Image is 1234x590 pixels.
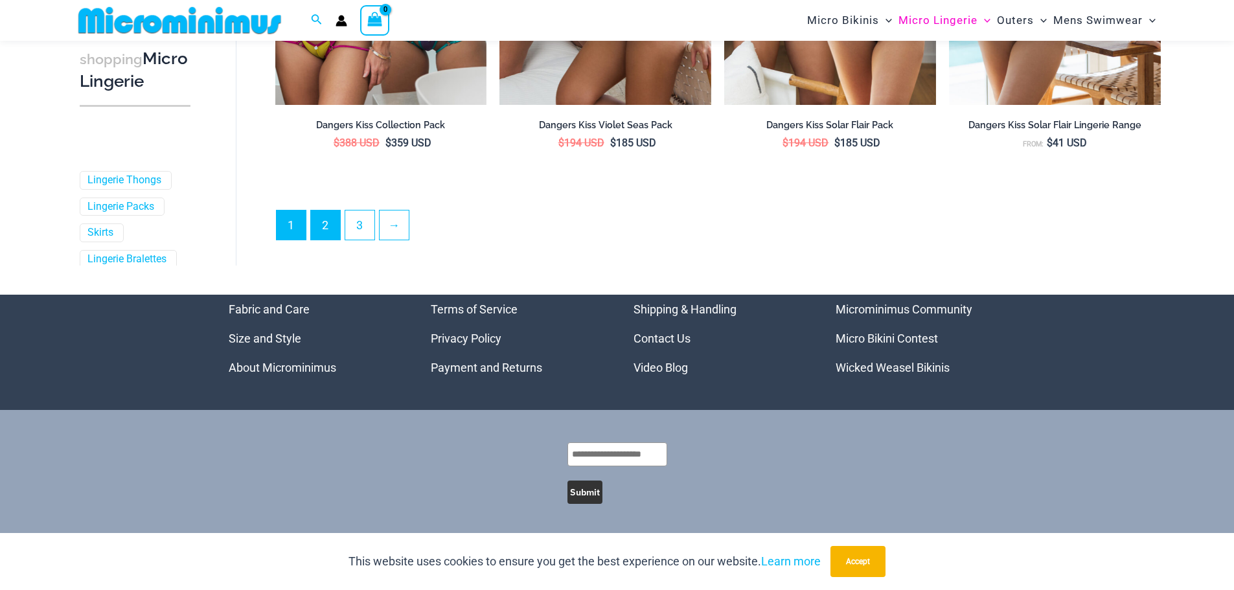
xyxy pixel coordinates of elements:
[431,302,518,316] a: Terms of Service
[499,119,711,136] a: Dangers Kiss Violet Seas Pack
[73,6,286,35] img: MM SHOP LOGO FLAT
[997,4,1034,37] span: Outers
[802,2,1161,39] nav: Site Navigation
[1143,4,1156,37] span: Menu Toggle
[836,332,938,345] a: Micro Bikini Contest
[80,48,190,93] h3: Micro Lingerie
[634,295,804,382] aside: Footer Widget 3
[834,137,840,149] span: $
[275,119,487,131] h2: Dangers Kiss Collection Pack
[87,253,166,266] a: Lingerie Bralettes
[277,210,306,240] span: Page 1
[761,554,821,568] a: Learn more
[1047,137,1087,149] bdi: 41 USD
[634,361,688,374] a: Video Blog
[1050,4,1159,37] a: Mens SwimwearMenu ToggleMenu Toggle
[1047,137,1053,149] span: $
[949,119,1161,131] h2: Dangers Kiss Solar Flair Lingerie Range
[229,295,399,382] nav: Menu
[724,119,936,131] h2: Dangers Kiss Solar Flair Pack
[275,119,487,136] a: Dangers Kiss Collection Pack
[783,137,788,149] span: $
[229,295,399,382] aside: Footer Widget 1
[431,332,501,345] a: Privacy Policy
[348,552,821,571] p: This website uses cookies to ensure you get the best experience on our website.
[804,4,895,37] a: Micro BikinisMenu ToggleMenu Toggle
[558,137,564,149] span: $
[895,4,994,37] a: Micro LingerieMenu ToggleMenu Toggle
[229,302,310,316] a: Fabric and Care
[994,4,1050,37] a: OutersMenu ToggleMenu Toggle
[879,4,892,37] span: Menu Toggle
[558,137,604,149] bdi: 194 USD
[80,51,143,67] span: shopping
[1023,140,1044,148] span: From:
[834,137,880,149] bdi: 185 USD
[334,137,380,149] bdi: 388 USD
[836,295,1006,382] nav: Menu
[610,137,656,149] bdi: 185 USD
[783,137,828,149] bdi: 194 USD
[949,119,1161,136] a: Dangers Kiss Solar Flair Lingerie Range
[610,137,616,149] span: $
[311,210,340,240] a: Page 2
[87,226,113,240] a: Skirts
[724,119,936,136] a: Dangers Kiss Solar Flair Pack
[385,137,391,149] span: $
[385,137,431,149] bdi: 359 USD
[836,361,950,374] a: Wicked Weasel Bikinis
[567,481,602,504] button: Submit
[499,119,711,131] h2: Dangers Kiss Violet Seas Pack
[334,137,339,149] span: $
[634,295,804,382] nav: Menu
[836,295,1006,382] aside: Footer Widget 4
[336,15,347,27] a: Account icon link
[830,546,886,577] button: Accept
[360,5,390,35] a: View Shopping Cart, empty
[898,4,977,37] span: Micro Lingerie
[807,4,879,37] span: Micro Bikinis
[87,200,154,214] a: Lingerie Packs
[311,12,323,28] a: Search icon link
[836,302,972,316] a: Microminimus Community
[977,4,990,37] span: Menu Toggle
[431,295,601,382] nav: Menu
[1053,4,1143,37] span: Mens Swimwear
[229,361,336,374] a: About Microminimus
[87,174,161,187] a: Lingerie Thongs
[380,210,409,240] a: →
[1034,4,1047,37] span: Menu Toggle
[634,302,737,316] a: Shipping & Handling
[634,332,691,345] a: Contact Us
[229,332,301,345] a: Size and Style
[431,361,542,374] a: Payment and Returns
[431,295,601,382] aside: Footer Widget 2
[275,210,1161,247] nav: Product Pagination
[345,210,374,240] a: Page 3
